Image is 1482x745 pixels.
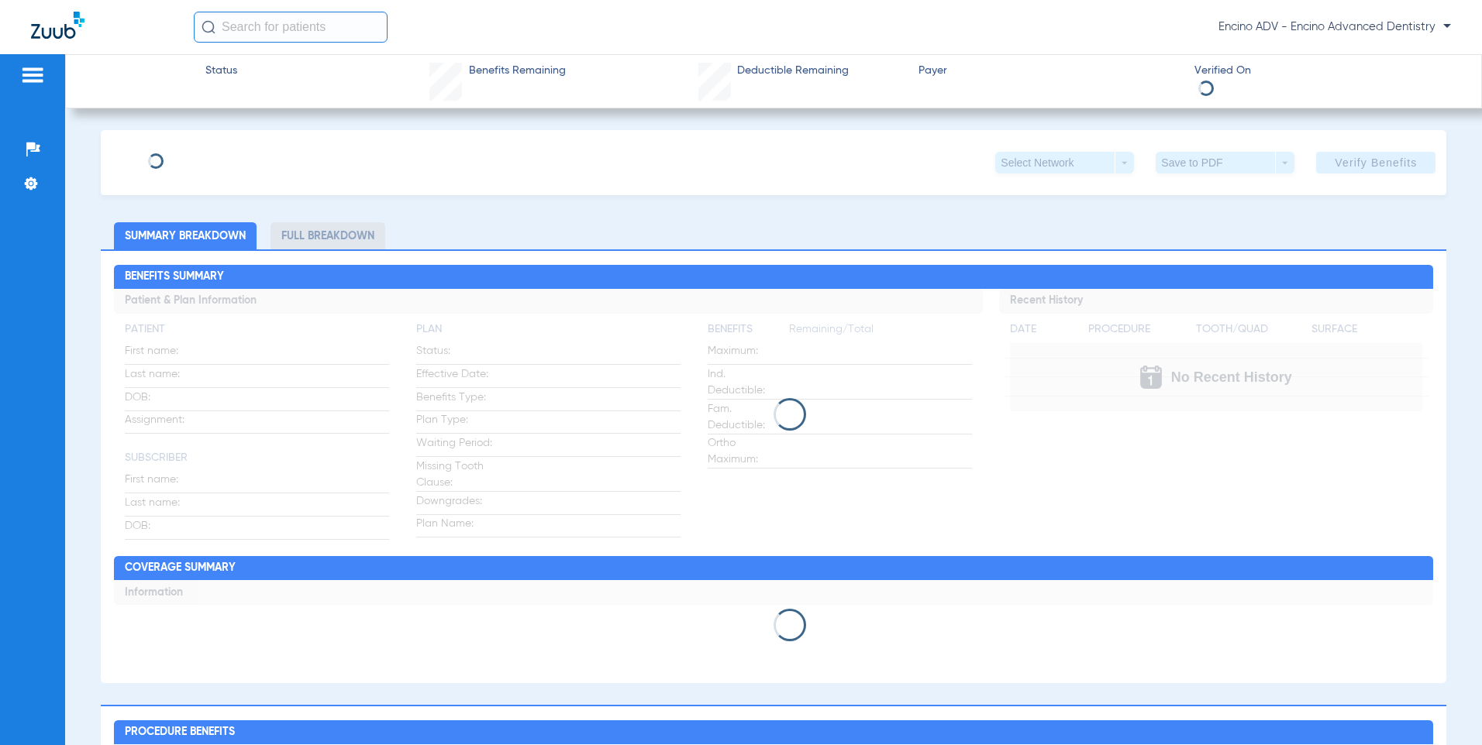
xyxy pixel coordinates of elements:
[918,63,1181,79] span: Payer
[20,66,45,84] img: hamburger-icon
[1218,19,1451,35] span: Encino ADV - Encino Advanced Dentistry
[194,12,388,43] input: Search for patients
[205,63,237,79] span: Status
[114,720,1433,745] h2: Procedure Benefits
[271,222,385,249] li: Full Breakdown
[737,63,849,79] span: Deductible Remaining
[202,20,215,34] img: Search Icon
[114,222,257,249] li: Summary Breakdown
[1194,63,1457,79] span: Verified On
[114,556,1433,581] h2: Coverage Summary
[114,265,1433,290] h2: Benefits Summary
[31,12,84,39] img: Zuub Logo
[469,63,566,79] span: Benefits Remaining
